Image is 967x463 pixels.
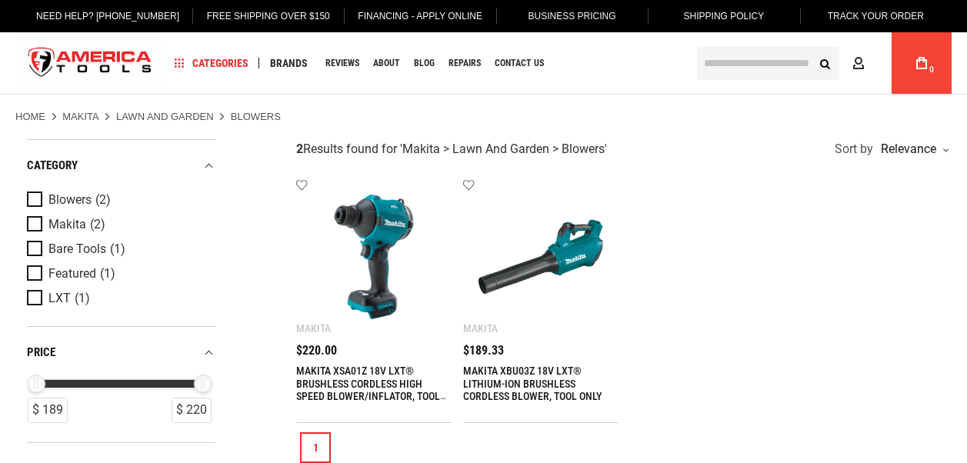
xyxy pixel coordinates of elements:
[168,53,255,74] a: Categories
[263,53,315,74] a: Brands
[296,345,337,357] span: $220.00
[231,111,281,122] strong: Blowers
[296,142,303,156] strong: 2
[402,142,605,156] span: Makita > Lawn And Garden > Blowers
[270,58,308,68] span: Brands
[27,192,212,208] a: Blowers (2)
[27,139,215,443] div: Product Filters
[325,58,359,68] span: Reviews
[100,268,115,281] span: (1)
[48,193,92,207] span: Blowers
[27,241,212,258] a: Bare Tools (1)
[15,110,45,124] a: Home
[116,110,214,124] a: Lawn And Garden
[684,11,765,22] span: Shipping Policy
[373,58,400,68] span: About
[414,58,435,68] span: Blog
[15,35,165,92] img: America Tools
[28,398,68,423] div: $ 189
[15,35,165,92] a: store logo
[48,218,86,231] span: Makita
[442,53,488,74] a: Repairs
[463,345,504,357] span: $189.33
[27,265,212,282] a: Featured (1)
[296,365,446,416] a: MAKITA XSA01Z 18V LXT® BRUSHLESS CORDLESS HIGH SPEED BLOWER/INFLATOR, TOOL ONLY
[495,58,544,68] span: Contact Us
[48,267,96,281] span: Featured
[62,110,98,124] a: Makita
[75,292,90,305] span: (1)
[48,242,106,256] span: Bare Tools
[463,322,498,335] div: Makita
[27,155,215,176] div: category
[810,48,839,78] button: Search
[478,195,603,319] img: MAKITA XBU03Z 18V LXT® LITHIUM‑ION BRUSHLESS CORDLESS BLOWER, TOOL ONLY
[318,53,366,74] a: Reviews
[463,365,602,403] a: MAKITA XBU03Z 18V LXT® LITHIUM‑ION BRUSHLESS CORDLESS BLOWER, TOOL ONLY
[300,432,331,463] a: 1
[366,53,407,74] a: About
[877,143,948,155] div: Relevance
[407,53,442,74] a: Blog
[27,290,212,307] a: LXT (1)
[929,65,934,74] span: 0
[27,216,212,233] a: Makita (2)
[312,195,436,319] img: MAKITA XSA01Z 18V LXT® BRUSHLESS CORDLESS HIGH SPEED BLOWER/INFLATOR, TOOL ONLY
[448,58,481,68] span: Repairs
[835,143,873,155] span: Sort by
[488,53,551,74] a: Contact Us
[296,322,331,335] div: Makita
[48,291,71,305] span: LXT
[907,32,936,94] a: 0
[110,243,125,256] span: (1)
[172,398,212,423] div: $ 220
[296,142,607,158] div: Results found for ' '
[27,342,215,363] div: price
[95,194,111,207] span: (2)
[175,58,248,68] span: Categories
[90,218,105,231] span: (2)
